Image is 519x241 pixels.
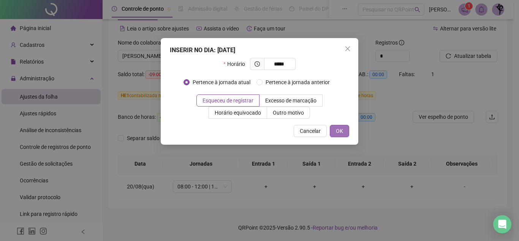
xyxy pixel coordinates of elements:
[255,61,260,67] span: clock-circle
[265,97,316,104] span: Excesso de marcação
[223,58,250,70] label: Horário
[493,215,511,233] div: Open Intercom Messenger
[330,125,349,137] button: OK
[336,127,343,135] span: OK
[203,97,253,104] span: Esqueceu de registrar
[294,125,327,137] button: Cancelar
[215,110,261,116] span: Horário equivocado
[190,78,253,86] span: Pertence à jornada atual
[273,110,304,116] span: Outro motivo
[263,78,333,86] span: Pertence à jornada anterior
[300,127,321,135] span: Cancelar
[345,46,351,52] span: close
[170,46,349,55] div: INSERIR NO DIA : [DATE]
[342,43,354,55] button: Close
